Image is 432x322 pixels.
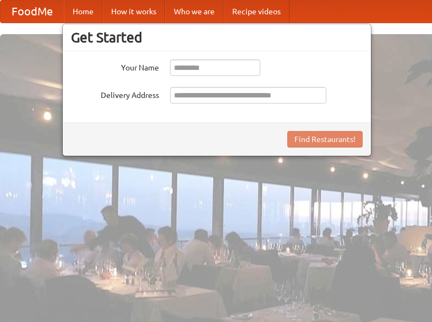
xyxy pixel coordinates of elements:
[165,1,223,23] a: Who we are
[64,1,102,23] a: Home
[102,1,165,23] a: How it works
[71,59,159,73] label: Your Name
[1,1,64,23] a: FoodMe
[223,1,289,23] a: Recipe videos
[71,29,363,46] h3: Get Started
[287,131,363,148] button: Find Restaurants!
[71,87,159,101] label: Delivery Address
